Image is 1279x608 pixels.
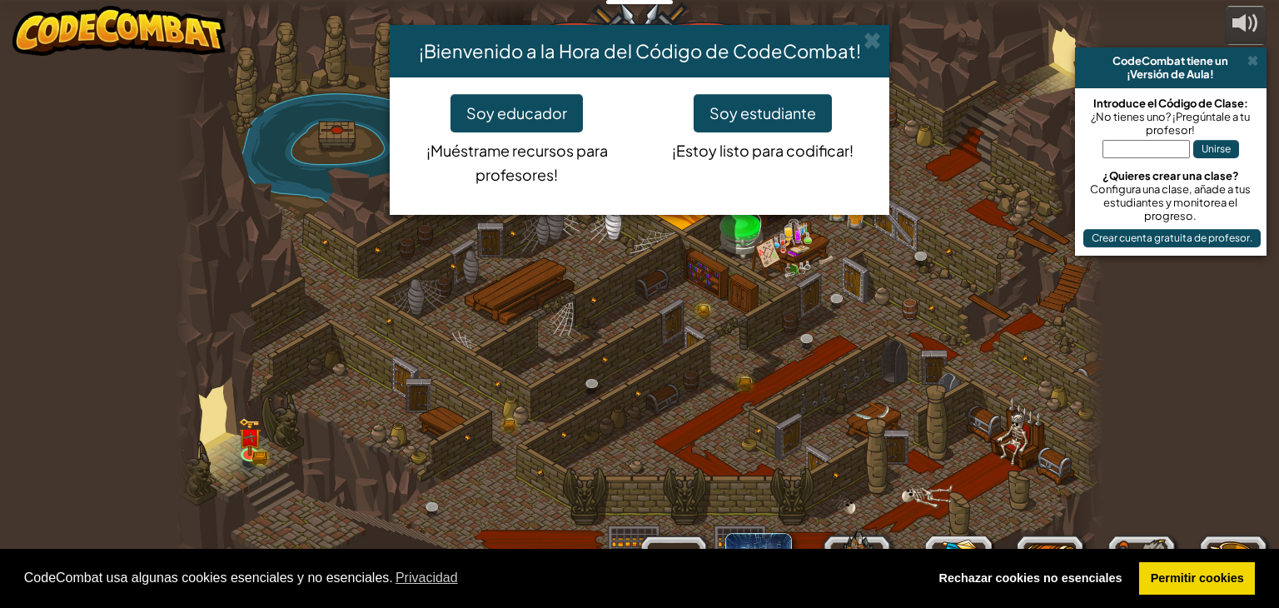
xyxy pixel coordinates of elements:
button: Soy educador [450,94,583,132]
a: deny cookies [928,562,1133,596]
a: allow cookies [1139,562,1255,596]
p: ¡Estoy listo para codificar! [652,132,873,162]
button: Soy estudiante [694,94,832,132]
p: ¡Muéstrame recursos para profesores! [406,132,627,187]
a: learn more about cookies [393,566,460,591]
h4: ¡Bienvenido a la Hora del Código de CodeCombat! [402,37,877,64]
span: CodeCombat usa algunas cookies esenciales y no esenciales. [24,566,914,591]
